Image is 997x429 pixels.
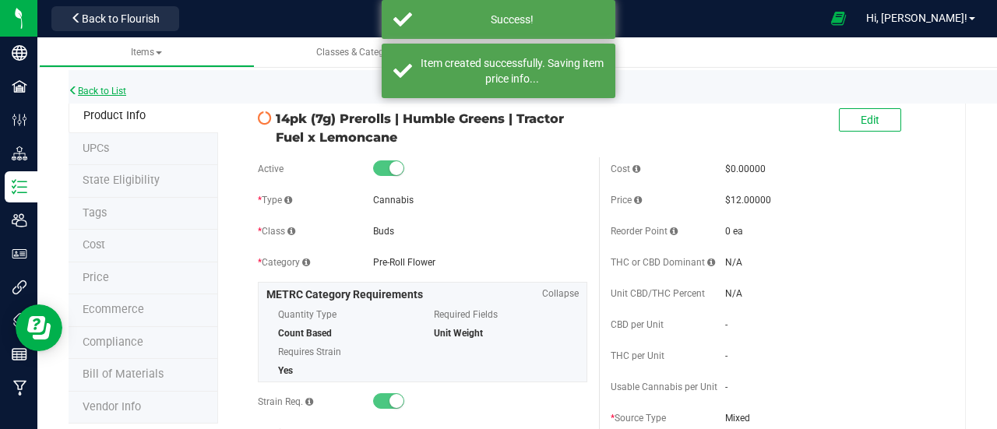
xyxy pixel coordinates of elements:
[12,146,27,161] inline-svg: Distribution
[316,47,412,58] span: Classes & Categories
[12,45,27,61] inline-svg: Company
[69,86,126,97] a: Back to List
[276,109,587,146] span: 14pk (7g) Prerolls | Humble Greens | Tractor Fuel x Lemoncane
[258,396,313,407] span: Strain Req.
[278,365,293,376] span: Yes
[83,206,107,220] span: Tag
[83,109,146,122] span: Product Info
[83,174,160,187] span: Tag
[725,288,742,299] span: N/A
[611,195,642,206] span: Price
[611,350,664,361] span: THC per Unit
[12,179,27,195] inline-svg: Inventory
[434,328,483,339] span: Unit Weight
[51,6,179,31] button: Back to Flourish
[258,257,310,268] span: Category
[83,400,141,413] span: Vendor Info
[258,110,272,126] span: Pending Sync
[725,257,742,268] span: N/A
[421,12,604,27] div: Success!
[373,257,435,268] span: Pre-Roll Flower
[12,246,27,262] inline-svg: User Roles
[12,213,27,228] inline-svg: Users
[12,380,27,396] inline-svg: Manufacturing
[611,226,678,237] span: Reorder Point
[725,195,771,206] span: $12.00000
[725,226,743,237] span: 0 ea
[258,226,295,237] span: Class
[258,164,284,174] span: Active
[16,304,62,351] iframe: Resource center
[278,328,332,339] span: Count Based
[12,79,27,94] inline-svg: Facilities
[866,12,967,24] span: Hi, [PERSON_NAME]!
[82,12,160,25] span: Back to Flourish
[542,287,579,301] span: Collapse
[725,164,766,174] span: $0.00000
[725,382,727,392] span: -
[373,195,414,206] span: Cannabis
[611,257,715,268] span: THC or CBD Dominant
[373,226,394,237] span: Buds
[861,114,879,126] span: Edit
[12,112,27,128] inline-svg: Configuration
[83,367,164,381] span: Bill of Materials
[611,164,640,174] span: Cost
[12,313,27,329] inline-svg: Tags
[83,238,105,251] span: Cost
[83,336,143,349] span: Compliance
[131,47,162,58] span: Items
[12,346,27,362] inline-svg: Reports
[821,3,856,33] span: Open Ecommerce Menu
[258,195,292,206] span: Type
[278,303,410,326] span: Quantity Type
[266,288,423,301] span: METRC Category Requirements
[611,413,666,424] span: Source Type
[725,319,727,330] span: -
[725,411,939,425] span: Mixed
[421,55,604,86] div: Item created successfully. Saving item price info...
[83,303,144,316] span: Ecommerce
[839,108,901,132] button: Edit
[12,280,27,295] inline-svg: Integrations
[611,382,717,392] span: Usable Cannabis per Unit
[611,319,664,330] span: CBD per Unit
[434,303,566,326] span: Required Fields
[278,340,410,364] span: Requires Strain
[611,288,705,299] span: Unit CBD/THC Percent
[83,142,109,155] span: Tag
[725,350,727,361] span: -
[83,271,109,284] span: Price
